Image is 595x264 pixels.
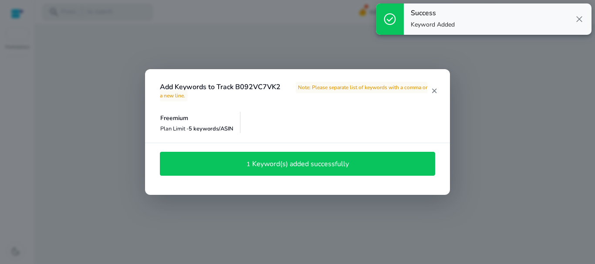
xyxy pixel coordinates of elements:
span: Note: Please separate list of keywords with a comma or a new line. [160,82,427,101]
span: check_circle [383,12,397,26]
p: 1 [247,160,252,169]
p: Plan Limit - [160,125,233,133]
mat-icon: close [431,87,438,95]
p: Keyword Added [411,20,455,29]
span: close [574,14,585,24]
span: 5 keywords/ASIN [189,125,233,133]
h4: Keyword(s) added successfully [252,160,349,168]
h4: Success [411,9,455,17]
h5: Freemium [160,115,233,122]
h4: Add Keywords to Track B092VC7VK2 [160,83,431,100]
